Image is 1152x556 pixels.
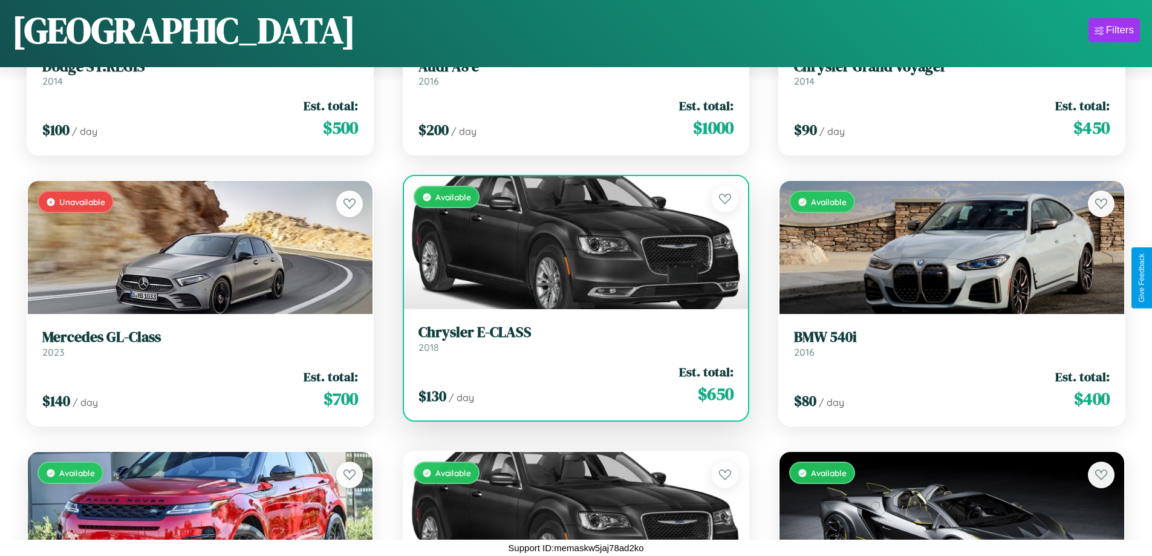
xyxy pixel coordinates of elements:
a: Chrysler E-CLASS2018 [418,324,734,353]
div: Filters [1106,24,1134,36]
button: Filters [1089,18,1140,42]
span: Available [435,192,471,202]
div: Give Feedback [1137,253,1146,303]
span: Est. total: [679,363,734,381]
span: $ 700 [324,387,358,411]
span: $ 500 [323,116,358,140]
span: / day [819,125,845,137]
a: Mercedes GL-Class2023 [42,329,358,358]
a: Audi A8 e2016 [418,58,734,88]
span: $ 450 [1073,116,1110,140]
span: $ 650 [698,382,734,406]
span: Est. total: [679,97,734,114]
span: $ 200 [418,120,449,140]
span: $ 80 [794,391,816,411]
h3: Mercedes GL-Class [42,329,358,346]
span: Available [811,468,847,478]
span: / day [73,396,98,408]
span: $ 1000 [693,116,734,140]
span: Est. total: [304,97,358,114]
span: $ 100 [42,120,70,140]
span: 2023 [42,346,64,358]
h3: BMW 540i [794,329,1110,346]
a: BMW 540i2016 [794,329,1110,358]
h1: [GEOGRAPHIC_DATA] [12,5,356,55]
span: 2014 [42,75,63,87]
span: 2018 [418,341,439,353]
span: 2016 [418,75,439,87]
span: Available [435,468,471,478]
span: Est. total: [1055,368,1110,385]
span: Available [59,468,95,478]
a: Chrysler Grand Voyager2014 [794,58,1110,88]
span: 2014 [794,75,815,87]
span: $ 140 [42,391,70,411]
p: Support ID: memaskw5jaj78ad2ko [508,540,643,556]
span: / day [819,396,844,408]
span: / day [72,125,97,137]
h3: Chrysler E-CLASS [418,324,734,341]
span: $ 400 [1074,387,1110,411]
span: Est. total: [304,368,358,385]
span: $ 130 [418,386,446,406]
span: Est. total: [1055,97,1110,114]
a: Dodge ST.REGIS2014 [42,58,358,88]
span: 2016 [794,346,815,358]
span: / day [449,391,474,404]
span: $ 90 [794,120,817,140]
span: Available [811,197,847,207]
span: / day [451,125,477,137]
span: Unavailable [59,197,105,207]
